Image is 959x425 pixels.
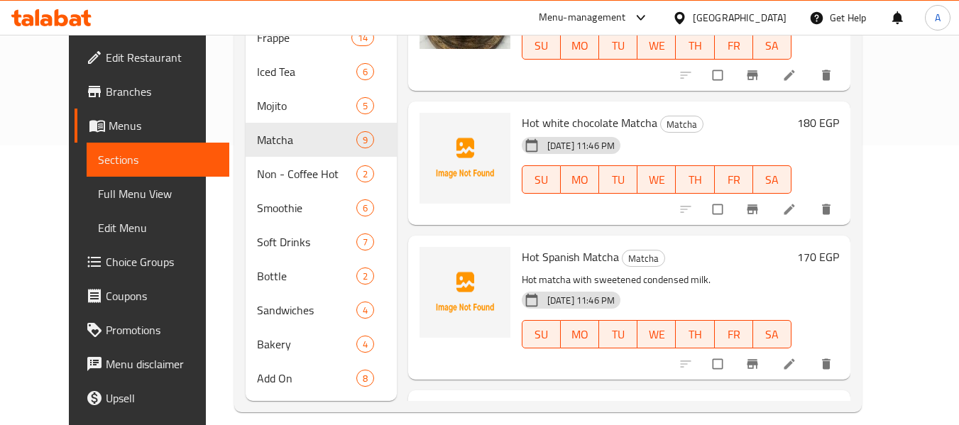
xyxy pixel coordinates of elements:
span: TU [605,324,632,345]
span: 4 [357,304,373,317]
button: delete [811,60,845,91]
button: TH [676,165,714,194]
span: SA [759,170,786,190]
span: A [935,10,941,26]
a: Edit menu item [782,68,799,82]
span: 4 [357,338,373,351]
button: WE [637,165,676,194]
div: items [356,165,374,182]
button: SU [522,165,561,194]
button: SA [753,320,791,348]
span: Bakery [257,336,356,353]
div: Matcha [622,250,665,267]
span: 2 [357,270,373,283]
span: FR [720,35,747,56]
span: 5 [357,99,373,113]
a: Edit menu item [782,357,799,371]
button: Branch-specific-item [737,60,771,91]
div: Bottle [257,267,356,285]
a: Branches [75,74,229,109]
div: items [356,370,374,387]
button: SA [753,165,791,194]
span: SA [759,35,786,56]
div: Iced Tea6 [246,55,397,89]
div: Iced Tea [257,63,356,80]
button: delete [811,194,845,225]
span: Add On [257,370,356,387]
a: Sections [87,143,229,177]
span: TU [605,170,632,190]
button: MO [561,165,599,194]
a: Edit Menu [87,211,229,245]
div: [GEOGRAPHIC_DATA] [693,10,787,26]
span: 2 [357,167,373,181]
span: Choice Groups [106,253,218,270]
span: MO [566,170,593,190]
div: Matcha [660,116,703,133]
span: 6 [357,65,373,79]
span: 14 [352,31,373,45]
span: 8 [357,372,373,385]
button: WE [637,31,676,60]
h6: 170 EGP [797,247,839,267]
span: WE [643,170,670,190]
button: FR [715,31,753,60]
a: Edit menu item [782,202,799,216]
span: MO [566,35,593,56]
p: Hot matcha with sweetened condensed milk. [522,271,791,289]
span: Frappe [257,29,351,46]
div: Matcha [257,131,356,148]
span: Non - Coffee Hot [257,165,356,182]
div: Bottle2 [246,259,397,293]
span: 9 [357,133,373,147]
span: Menus [109,117,218,134]
div: items [356,233,374,250]
div: Mojito [257,97,356,114]
span: WE [643,324,670,345]
span: Soft Drinks [257,233,356,250]
span: Branches [106,83,218,100]
div: Matcha9 [246,123,397,157]
button: TU [599,31,637,60]
span: Promotions [106,321,218,338]
a: Menu disclaimer [75,347,229,381]
button: MO [561,320,599,348]
span: TH [681,324,708,345]
div: items [356,199,374,216]
div: Menu-management [539,9,626,26]
span: Upsell [106,390,218,407]
img: Hot Spanish Matcha [420,247,510,338]
button: TU [599,165,637,194]
span: [DATE] 11:46 PM [542,294,620,307]
span: TH [681,170,708,190]
div: items [356,63,374,80]
span: Full Menu View [98,185,218,202]
a: Menus [75,109,229,143]
span: TU [605,35,632,56]
div: Non - Coffee Hot2 [246,157,397,191]
button: WE [637,320,676,348]
span: 6 [357,202,373,215]
span: Matcha [623,250,664,267]
div: items [356,97,374,114]
span: FR [720,324,747,345]
span: TH [681,35,708,56]
button: TH [676,320,714,348]
div: Bakery4 [246,327,397,361]
div: Frappe14 [246,21,397,55]
span: Smoothie [257,199,356,216]
button: SU [522,31,561,60]
button: TU [599,320,637,348]
span: Sandwiches [257,302,356,319]
span: Select to update [704,351,734,377]
span: WE [643,35,670,56]
span: 7 [357,236,373,249]
button: SA [753,31,791,60]
span: Hot Spanish Matcha [522,246,619,267]
span: Select to update [704,62,734,89]
span: FR [720,170,747,190]
span: Sections [98,151,218,168]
